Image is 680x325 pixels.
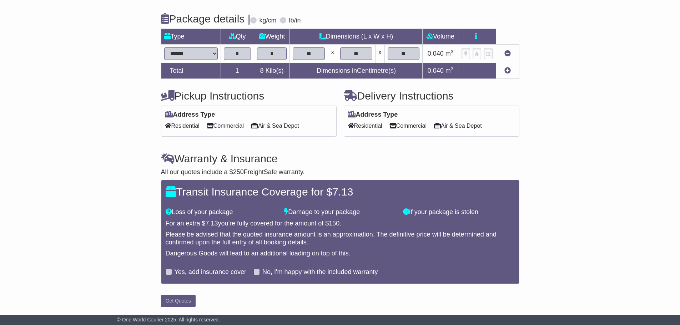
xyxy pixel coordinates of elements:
span: 7.13 [206,220,218,227]
div: If your package is stolen [399,208,518,216]
td: 1 [221,63,254,78]
td: Type [161,29,221,44]
h4: Warranty & Insurance [161,153,519,164]
td: x [328,44,337,63]
span: Commercial [207,120,244,131]
div: For an extra $ you're fully covered for the amount of $ . [166,220,515,228]
h4: Delivery Instructions [344,90,519,102]
h4: Transit Insurance Coverage for $ [166,186,515,198]
td: Weight [254,29,290,44]
span: 0.040 [428,50,444,57]
span: m [445,67,454,74]
a: Add new item [504,67,511,74]
span: m [445,50,454,57]
td: x [375,44,384,63]
span: 150 [329,220,339,227]
td: Dimensions in Centimetre(s) [290,63,423,78]
span: 8 [260,67,263,74]
button: Get Quotes [161,295,196,307]
span: Air & Sea Depot [251,120,299,131]
span: © One World Courier 2025. All rights reserved. [117,317,220,323]
label: lb/in [289,17,301,25]
h4: Pickup Instructions [161,90,337,102]
td: Qty [221,29,254,44]
td: Kilo(s) [254,63,290,78]
a: Remove this item [504,50,511,57]
td: Dimensions (L x W x H) [290,29,423,44]
span: Residential [348,120,382,131]
span: 250 [233,168,244,176]
div: Please be advised that the quoted insurance amount is an approximation. The definitive price will... [166,231,515,246]
span: Residential [165,120,200,131]
div: Damage to your package [281,208,399,216]
td: Total [161,63,221,78]
label: Address Type [165,111,215,119]
div: All our quotes include a $ FreightSafe warranty. [161,168,519,176]
span: Air & Sea Depot [434,120,482,131]
sup: 3 [451,66,454,71]
label: Address Type [348,111,398,119]
label: No, I'm happy with the included warranty [262,268,378,276]
span: 7.13 [332,186,353,198]
h4: Package details | [161,13,251,25]
div: Loss of your package [162,208,281,216]
span: Commercial [389,120,427,131]
div: Dangerous Goods will lead to an additional loading on top of this. [166,250,515,258]
label: Yes, add insurance cover [175,268,246,276]
td: Volume [423,29,458,44]
sup: 3 [451,49,454,54]
label: kg/cm [259,17,276,25]
span: 0.040 [428,67,444,74]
